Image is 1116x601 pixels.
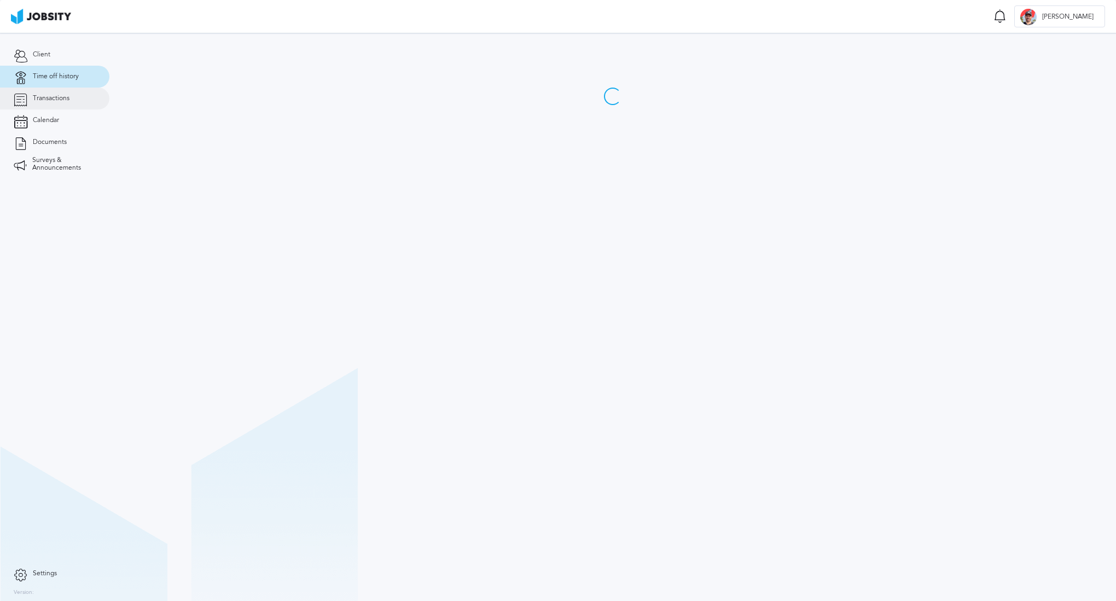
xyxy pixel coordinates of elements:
span: Documents [33,138,67,146]
span: Surveys & Announcements [32,157,96,172]
img: ab4bad089aa723f57921c736e9817d99.png [11,9,71,24]
span: Time off history [33,73,79,80]
span: Calendar [33,117,59,124]
div: F [1020,9,1037,25]
span: [PERSON_NAME] [1037,13,1099,21]
span: Client [33,51,50,59]
label: Version: [14,590,34,596]
span: Transactions [33,95,69,102]
button: F[PERSON_NAME] [1014,5,1105,27]
span: Settings [33,570,57,577]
